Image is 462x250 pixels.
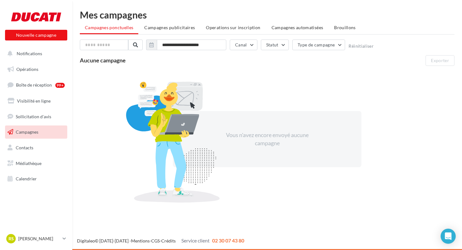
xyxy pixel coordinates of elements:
a: Sollicitation d'avis [4,110,69,123]
span: Calendrier [16,176,37,181]
a: Calendrier [4,172,69,185]
button: Statut [261,40,289,50]
button: Exporter [426,55,454,66]
span: RS [8,236,14,242]
button: Notifications [4,47,66,60]
a: Campagnes [4,125,69,139]
button: Type de campagne [292,40,345,50]
span: © [DATE]-[DATE] - - - [77,238,244,243]
span: Campagnes automatisées [272,25,323,30]
span: Opérations [16,66,38,72]
div: Vous n'avez encore envoyé aucune campagne [213,131,321,147]
button: Canal [230,40,257,50]
button: Réinitialiser [349,44,374,49]
a: Contacts [4,141,69,154]
a: Boîte de réception99+ [4,78,69,92]
div: Open Intercom Messenger [441,229,456,244]
span: Visibilité en ligne [17,98,51,104]
a: Crédits [161,238,176,243]
span: 02 30 07 43 80 [212,237,244,243]
span: Notifications [17,51,42,56]
span: Sollicitation d'avis [16,114,51,119]
a: RS [PERSON_NAME] [5,233,67,245]
span: Aucune campagne [80,57,126,64]
span: Service client [181,237,210,243]
a: Médiathèque [4,157,69,170]
span: Campagnes publicitaires [144,25,195,30]
span: Boîte de réception [16,82,52,88]
span: Campagnes [16,129,38,135]
a: CGS [151,238,160,243]
a: Visibilité en ligne [4,94,69,108]
span: Brouillons [334,25,356,30]
span: Operations sur inscription [206,25,260,30]
a: Opérations [4,63,69,76]
a: Mentions [131,238,150,243]
span: Médiathèque [16,161,41,166]
a: Digitaleo [77,238,95,243]
div: 99+ [55,83,65,88]
button: Nouvelle campagne [5,30,67,40]
span: Contacts [16,145,33,150]
div: Mes campagnes [80,10,454,19]
p: [PERSON_NAME] [18,236,60,242]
